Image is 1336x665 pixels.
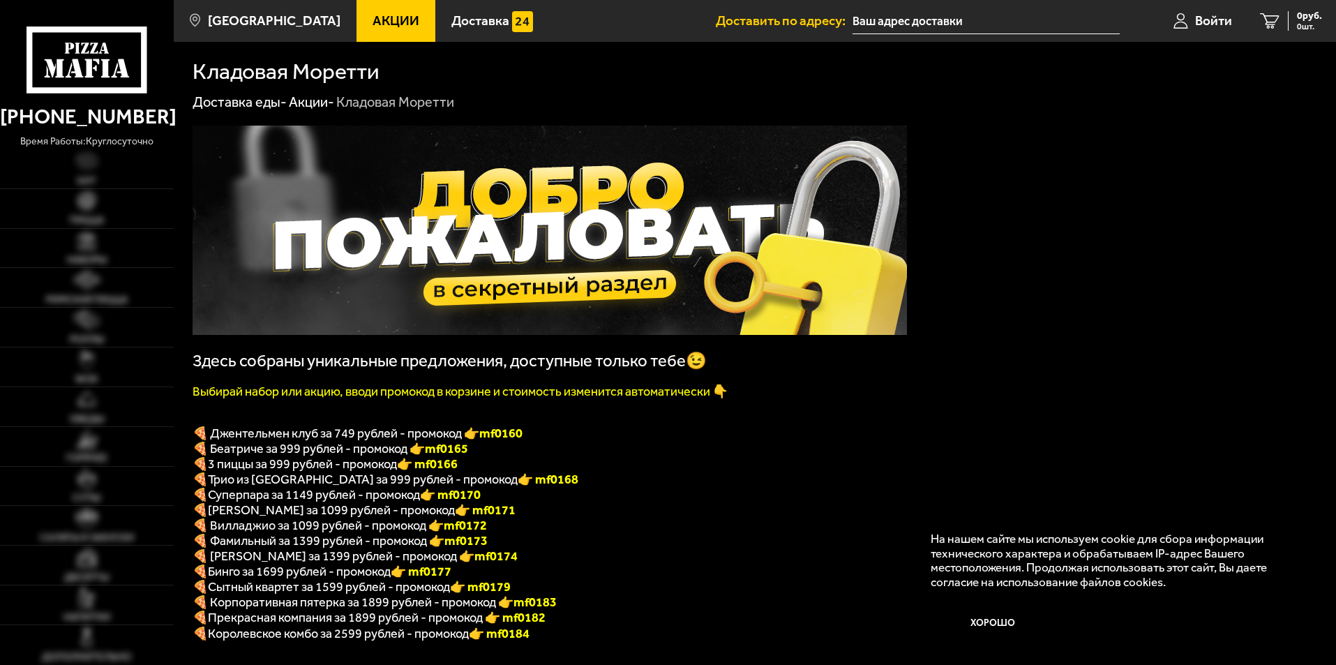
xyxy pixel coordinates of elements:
b: mf0160 [479,426,523,441]
b: mf0173 [444,533,488,548]
div: Кладовая Моретти [336,94,454,112]
span: Пицца [70,216,104,225]
img: 15daf4d41897b9f0e9f617042186c801.svg [512,11,533,32]
b: 🍕 [193,564,208,579]
span: Салаты и закуски [40,533,134,543]
span: Здесь собраны уникальные предложения, доступные только тебе😉 [193,351,707,371]
span: 🍕 Джентельмен клуб за 749 рублей - промокод 👉 [193,426,523,441]
font: 👉 mf0168 [518,472,578,487]
span: 0 руб. [1297,11,1322,21]
a: Доставка еды- [193,94,287,110]
b: 🍕 [193,502,208,518]
span: WOK [75,375,98,384]
font: 👉 mf0166 [397,456,458,472]
span: [GEOGRAPHIC_DATA] [208,14,340,27]
span: Обеды [70,414,104,424]
font: 👉 mf0184 [469,626,530,641]
font: 👉 mf0170 [420,487,481,502]
b: 👉 mf0177 [391,564,451,579]
span: Бинго за 1699 рублей - промокод [208,564,391,579]
span: Сытный квартет за 1599 рублей - промокод [208,579,450,595]
font: 🍕 [193,610,208,625]
span: Доставить по адресу: [716,14,853,27]
span: Королевское комбо за 2599 рублей - промокод [208,626,469,641]
font: 🍕 [193,472,208,487]
p: На нашем сайте мы используем cookie для сбора информации технического характера и обрабатываем IP... [931,532,1296,590]
font: 👉 mf0182 [485,610,546,625]
b: mf0174 [474,548,518,564]
span: Десерты [64,573,109,583]
span: 🍕 Беатриче за 999 рублей - промокод 👉 [193,441,468,456]
span: 0 шт. [1297,22,1322,31]
font: 🍕 [193,626,208,641]
b: 👉 mf0179 [450,579,511,595]
span: Наборы [67,255,107,265]
input: Ваш адрес доставки [853,8,1120,34]
b: 🍕 [193,579,208,595]
img: 1024x1024 [193,126,907,335]
font: 🍕 [193,456,208,472]
span: 🍕 [PERSON_NAME] за 1399 рублей - промокод 👉 [193,548,518,564]
span: Доставка [451,14,509,27]
b: mf0183 [513,595,557,610]
button: Хорошо [931,603,1056,645]
b: mf0172 [444,518,487,533]
span: 🍕 Вилладжио за 1099 рублей - промокод 👉 [193,518,487,533]
span: Супы [73,493,100,503]
span: Войти [1195,14,1232,27]
span: Дополнительно [42,652,131,662]
span: Акции [373,14,419,27]
span: 3 пиццы за 999 рублей - промокод [208,456,397,472]
b: 👉 mf0171 [455,502,516,518]
font: Выбирай набор или акцию, вводи промокод в корзине и стоимость изменится автоматически 👇 [193,384,728,399]
font: 🍕 [193,487,208,502]
span: Трио из [GEOGRAPHIC_DATA] за 999 рублей - промокод [208,472,518,487]
span: Роллы [70,335,104,345]
a: Акции- [289,94,334,110]
span: 🍕 Фамильный за 1399 рублей - промокод 👉 [193,533,488,548]
span: Горячее [66,454,107,463]
h1: Кладовая Моретти [193,61,380,83]
span: Напитки [63,613,110,622]
span: Суперпара за 1149 рублей - промокод [208,487,420,502]
span: [PERSON_NAME] за 1099 рублей - промокод [208,502,455,518]
span: Хит [77,177,96,186]
span: Прекрасная компания за 1899 рублей - промокод [208,610,485,625]
b: mf0165 [425,441,468,456]
span: Римская пицца [46,295,128,305]
span: 🍕 Корпоративная пятерка за 1899 рублей - промокод 👉 [193,595,557,610]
